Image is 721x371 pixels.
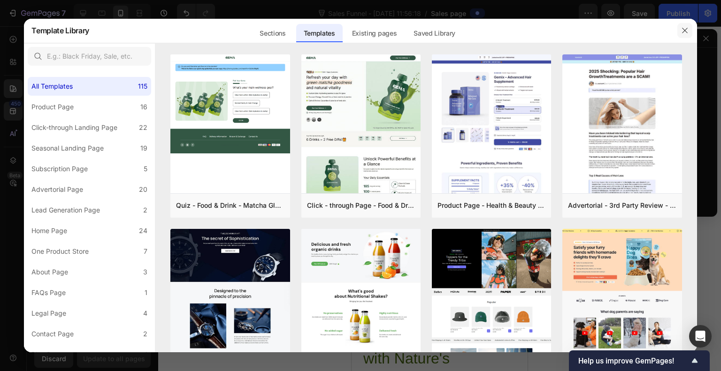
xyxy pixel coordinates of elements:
[143,204,147,216] div: 2
[307,200,415,211] div: Click - through Page - Food & Drink - Matcha Glow Shot
[144,163,147,174] div: 5
[31,163,88,174] div: Subscription Page
[143,308,147,319] div: 4
[406,24,463,43] div: Saved Library
[145,287,147,298] div: 1
[31,81,73,92] div: All Templates
[12,303,164,363] h2: Elevate Your Health with Nature's Essentials
[143,266,147,278] div: 3
[31,204,100,216] div: Lead Generation Page
[578,355,700,366] button: Show survey - Help us improve GemPages!
[139,225,147,236] div: 24
[139,184,147,195] div: 20
[31,328,74,340] div: Contact Page
[143,328,147,340] div: 2
[26,53,88,64] div: Rich Text Editor. Editing area: main
[144,246,147,257] div: 7
[170,54,290,153] img: quiz-1.png
[138,81,147,92] div: 115
[31,184,83,195] div: Advertorial Page
[578,356,689,365] span: Help us improve GemPages!
[31,349,61,360] div: Blog Post
[345,24,405,43] div: Existing pages
[31,308,66,319] div: Legal Page
[31,122,117,133] div: Click-through Landing Page
[689,325,712,348] div: Open Intercom Messenger
[31,266,68,278] div: About Page
[437,200,545,211] div: Product Page - Health & Beauty - Hair Supplement
[43,3,163,20] p: Each capsule is designed for maximum absorption, ensuring that you get the most out of every dose.
[176,200,284,211] div: Quiz - Food & Drink - Matcha Glow Shot
[252,24,293,43] div: Sections
[31,287,66,298] div: FAQs Page
[31,246,89,257] div: One Product Store
[31,101,74,113] div: Product Page
[26,53,88,64] p: Get My Glow Ritual
[140,143,147,154] div: 19
[28,47,151,66] input: E.g.: Black Friday, Sale, etc.
[145,349,147,360] div: 1
[31,18,89,43] h2: Template Library
[296,24,343,43] div: Templates
[31,143,104,154] div: Seasonal Landing Page
[31,225,67,236] div: Home Page
[12,47,102,69] a: Rich Text Editor. Editing area: main
[69,285,119,292] div: Drop element here
[568,200,676,211] div: Advertorial - 3rd Party Review - The Before Image - Hair Supplement
[139,122,147,133] div: 22
[69,80,119,87] div: Drop element here
[140,101,147,113] div: 16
